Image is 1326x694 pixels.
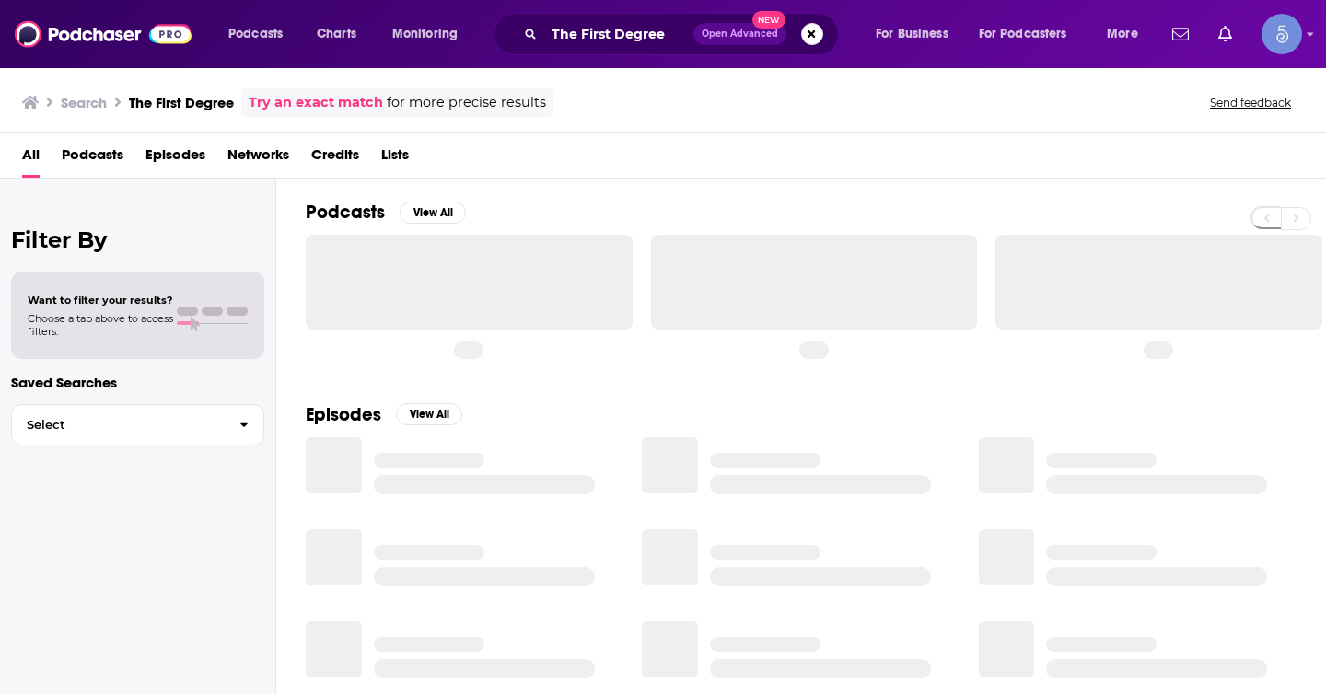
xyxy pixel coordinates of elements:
[1262,14,1302,54] button: Show profile menu
[15,17,192,52] img: Podchaser - Follow, Share and Rate Podcasts
[1262,14,1302,54] img: User Profile
[28,312,173,338] span: Choose a tab above to access filters.
[702,29,778,39] span: Open Advanced
[387,92,546,113] span: for more precise results
[228,21,283,47] span: Podcasts
[1262,14,1302,54] span: Logged in as Spiral5-G1
[1165,18,1196,50] a: Show notifications dropdown
[752,11,785,29] span: New
[311,140,359,178] a: Credits
[979,21,1067,47] span: For Podcasters
[28,294,173,307] span: Want to filter your results?
[967,19,1094,49] button: open menu
[381,140,409,178] a: Lists
[22,140,40,178] a: All
[61,94,107,111] h3: Search
[317,21,356,47] span: Charts
[249,92,383,113] a: Try an exact match
[876,21,948,47] span: For Business
[1094,19,1161,49] button: open menu
[306,201,466,224] a: PodcastsView All
[11,374,264,391] p: Saved Searches
[11,404,264,445] button: Select
[11,226,264,253] h2: Filter By
[379,19,482,49] button: open menu
[12,419,225,431] span: Select
[1204,95,1297,110] button: Send feedback
[215,19,307,49] button: open menu
[396,403,462,425] button: View All
[129,94,234,111] h3: The First Degree
[62,140,123,178] a: Podcasts
[305,19,367,49] a: Charts
[400,202,466,224] button: View All
[1107,21,1138,47] span: More
[306,403,462,426] a: EpisodesView All
[1211,18,1239,50] a: Show notifications dropdown
[863,19,971,49] button: open menu
[306,403,381,426] h2: Episodes
[544,19,693,49] input: Search podcasts, credits, & more...
[693,23,786,45] button: Open AdvancedNew
[227,140,289,178] a: Networks
[306,201,385,224] h2: Podcasts
[392,21,458,47] span: Monitoring
[511,13,856,55] div: Search podcasts, credits, & more...
[145,140,205,178] a: Episodes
